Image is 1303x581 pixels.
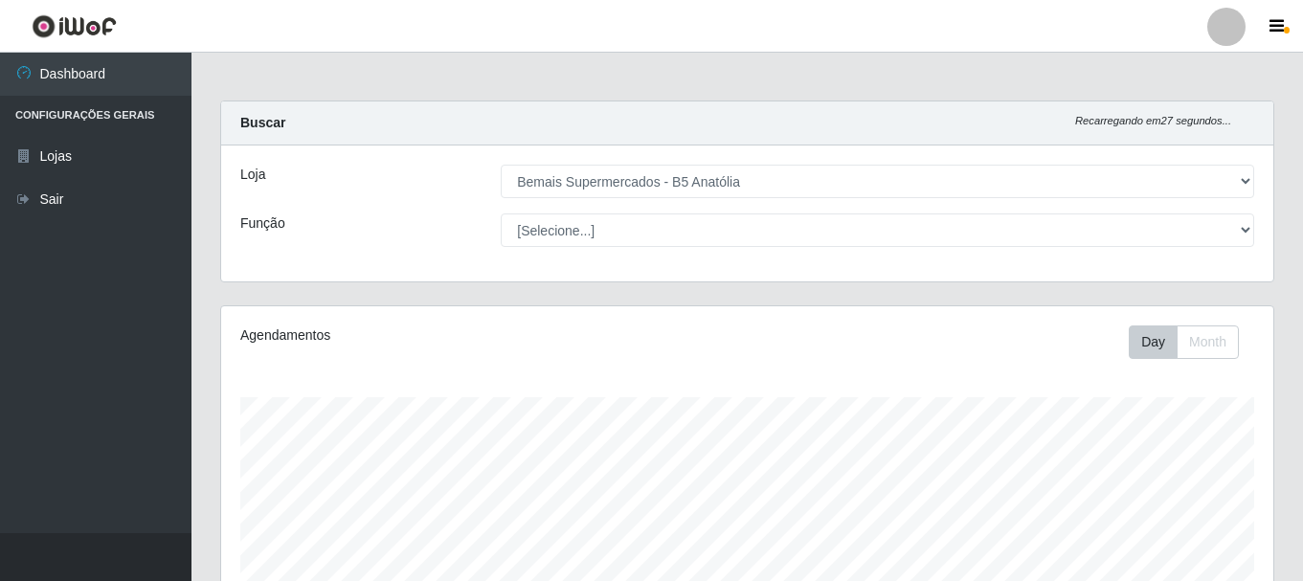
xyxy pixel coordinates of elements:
[240,213,285,234] label: Função
[240,165,265,185] label: Loja
[1129,325,1178,359] button: Day
[32,14,117,38] img: CoreUI Logo
[240,115,285,130] strong: Buscar
[1129,325,1254,359] div: Toolbar with button groups
[1075,115,1231,126] i: Recarregando em 27 segundos...
[1177,325,1239,359] button: Month
[240,325,646,346] div: Agendamentos
[1129,325,1239,359] div: First group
